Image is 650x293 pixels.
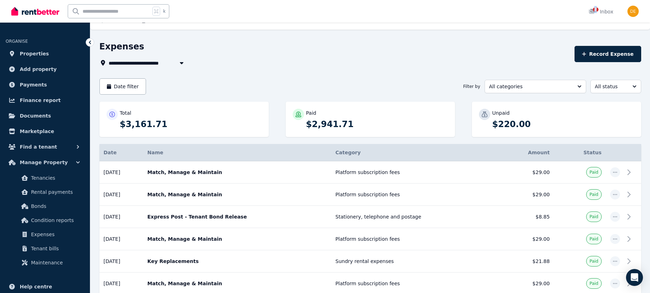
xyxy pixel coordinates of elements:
span: Condition reports [31,216,79,225]
p: Match, Manage & Maintain [147,280,327,287]
span: Paid [589,236,598,242]
a: Tenant bills [8,241,81,256]
span: Manage Property [20,158,68,167]
p: $3,161.71 [120,119,262,130]
span: Finance report [20,96,61,104]
span: Help centre [20,282,52,291]
span: Tenancies [31,174,79,182]
td: Platform subscription fees [331,161,496,184]
a: Documents [6,109,84,123]
p: Match, Manage & Maintain [147,169,327,176]
p: Match, Manage & Maintain [147,235,327,243]
span: 2 [593,7,599,12]
td: Stationery, telephone and postage [331,206,496,228]
td: Platform subscription fees [331,184,496,206]
button: Record Expense [575,46,641,62]
a: Maintenance [8,256,81,270]
span: All status [595,83,627,90]
p: Key Replacements [147,258,327,265]
a: Rental payments [8,185,81,199]
th: Status [554,144,606,161]
td: Platform subscription fees [331,228,496,250]
a: Properties [6,47,84,61]
span: Paid [589,281,598,286]
img: RentBetter [11,6,59,17]
button: Manage Property [6,155,84,169]
a: Condition reports [8,213,81,227]
span: Add property [20,65,57,73]
td: Sundry rental expenses [331,250,496,273]
td: [DATE] [99,250,143,273]
div: Inbox [589,8,613,15]
p: Paid [306,109,316,116]
p: Unpaid [492,109,510,116]
p: $220.00 [492,119,634,130]
p: $2,941.71 [306,119,448,130]
img: Dee [627,6,639,17]
button: Date filter [99,78,146,95]
span: Paid [589,169,598,175]
td: $21.88 [496,250,554,273]
a: Finance report [6,93,84,107]
p: Match, Manage & Maintain [147,191,327,198]
a: Expenses [8,227,81,241]
span: Paid [589,214,598,220]
button: All categories [485,80,586,93]
span: Paid [589,192,598,197]
a: Bonds [8,199,81,213]
td: $8.85 [496,206,554,228]
span: All categories [489,83,572,90]
th: Amount [496,144,554,161]
th: Date [99,144,143,161]
a: Payments [6,78,84,92]
a: Marketplace [6,124,84,138]
span: Maintenance [31,258,79,267]
a: Tenancies [8,171,81,185]
td: $29.00 [496,161,554,184]
th: Category [331,144,496,161]
td: [DATE] [99,206,143,228]
button: Find a tenant [6,140,84,154]
td: [DATE] [99,228,143,250]
span: Payments [20,80,47,89]
span: Properties [20,49,49,58]
span: Rental payments [31,188,79,196]
td: [DATE] [99,161,143,184]
h1: Expenses [99,41,144,52]
span: ORGANISE [6,39,28,44]
td: [DATE] [99,184,143,206]
span: Marketplace [20,127,54,136]
div: Open Intercom Messenger [626,269,643,286]
span: Filter by [463,84,480,89]
button: All status [590,80,641,93]
span: Expenses [31,230,79,239]
span: Documents [20,112,51,120]
th: Name [143,144,331,161]
span: Bonds [31,202,79,210]
td: $29.00 [496,184,554,206]
span: Paid [589,258,598,264]
p: Express Post - Tenant Bond Release [147,213,327,220]
td: $29.00 [496,228,554,250]
a: Add property [6,62,84,76]
span: Tenant bills [31,244,79,253]
span: Find a tenant [20,143,57,151]
p: Total [120,109,132,116]
span: k [163,8,165,14]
